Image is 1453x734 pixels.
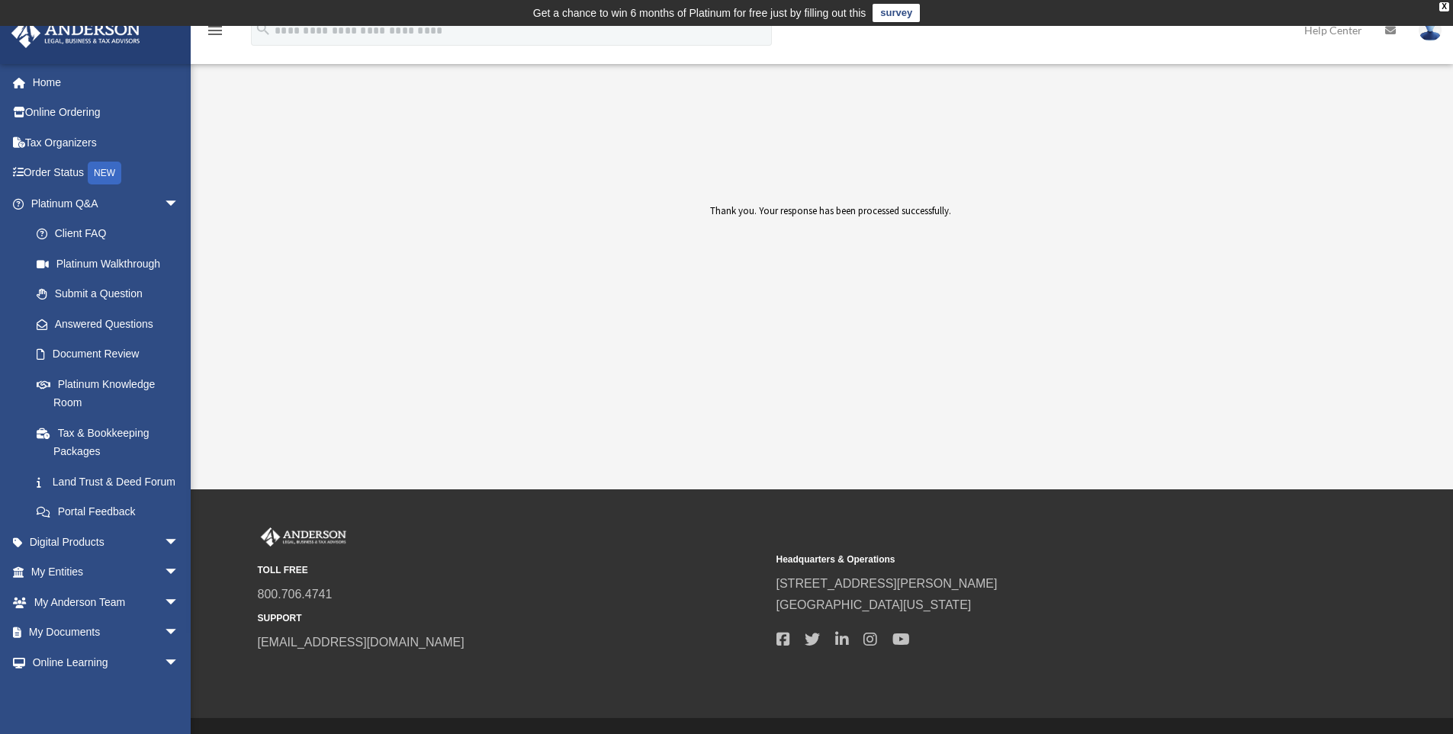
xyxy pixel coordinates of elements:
a: Tax & Bookkeeping Packages [21,418,202,466]
a: Tax Organizers [11,127,202,158]
a: Digital Productsarrow_drop_down [11,527,202,557]
a: Land Trust & Deed Forum [21,466,202,497]
a: My Entitiesarrow_drop_down [11,557,202,588]
a: My Anderson Teamarrow_drop_down [11,587,202,617]
a: My Documentsarrow_drop_down [11,617,202,648]
span: arrow_drop_down [164,557,194,588]
a: Online Ordering [11,98,202,128]
a: [GEOGRAPHIC_DATA][US_STATE] [776,598,972,611]
div: NEW [88,162,121,184]
a: Document Review [21,339,194,370]
a: Platinum Knowledge Room [21,369,202,418]
span: arrow_drop_down [164,188,194,220]
div: Thank you. Your response has been processed successfully. [547,203,1114,317]
div: Get a chance to win 6 months of Platinum for free just by filling out this [533,4,866,22]
a: Home [11,67,202,98]
small: TOLL FREE [258,563,766,579]
a: Client FAQ [21,219,202,249]
span: arrow_drop_down [164,527,194,558]
i: menu [206,21,224,40]
a: Portal Feedback [21,497,202,527]
span: arrow_drop_down [164,587,194,618]
a: Submit a Question [21,279,202,309]
img: Anderson Advisors Platinum Portal [258,527,349,547]
span: arrow_drop_down [164,678,194,709]
span: arrow_drop_down [164,647,194,678]
small: SUPPORT [258,611,766,627]
a: [STREET_ADDRESS][PERSON_NAME] [776,577,998,590]
a: Online Learningarrow_drop_down [11,647,202,678]
div: close [1439,2,1449,11]
a: menu [206,27,224,40]
small: Headquarters & Operations [776,552,1284,568]
img: Anderson Advisors Platinum Portal [7,18,145,48]
a: Order StatusNEW [11,158,202,189]
a: 800.706.4741 [258,588,333,601]
a: survey [873,4,920,22]
a: Answered Questions [21,309,202,339]
a: [EMAIL_ADDRESS][DOMAIN_NAME] [258,636,465,649]
img: User Pic [1419,19,1442,41]
a: Platinum Q&Aarrow_drop_down [11,188,202,219]
span: arrow_drop_down [164,617,194,649]
a: Platinum Walkthrough [21,248,202,279]
i: search [255,21,272,37]
a: Billingarrow_drop_down [11,678,202,708]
